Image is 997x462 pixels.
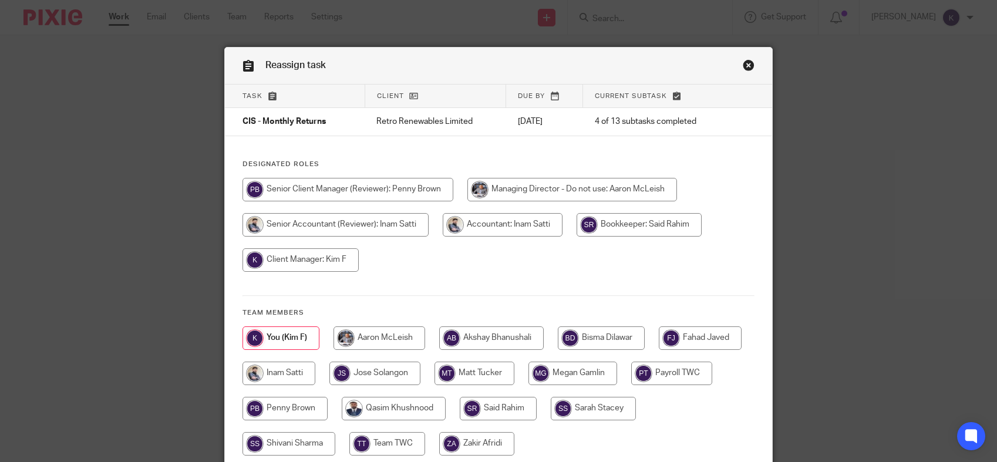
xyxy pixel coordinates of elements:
td: 4 of 13 subtasks completed [583,108,730,136]
span: Client [377,93,404,99]
a: Close this dialog window [743,59,755,75]
span: CIS - Monthly Returns [242,118,326,126]
span: Reassign task [265,60,326,70]
h4: Team members [242,308,755,318]
span: Due by [518,93,545,99]
p: Retro Renewables Limited [376,116,494,127]
h4: Designated Roles [242,160,755,169]
span: Current subtask [595,93,667,99]
span: Task [242,93,262,99]
p: [DATE] [518,116,571,127]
